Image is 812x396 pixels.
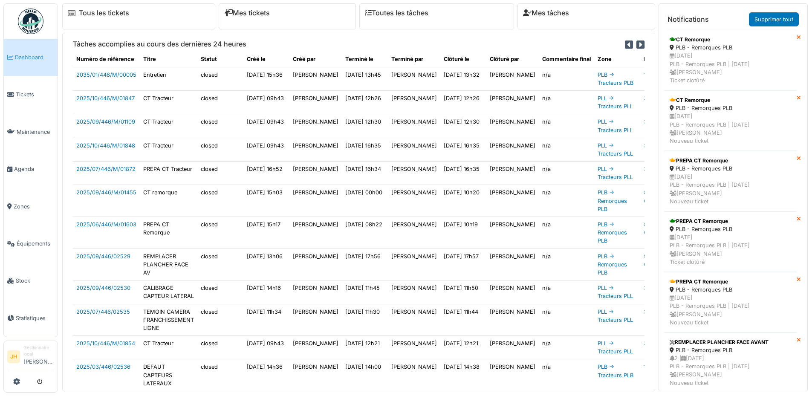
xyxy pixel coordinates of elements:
a: Toutes les tâches [365,9,428,17]
a: PLL -> Tracteurs PLL [598,285,633,299]
td: n/a [539,138,594,161]
td: [DATE] 12h30 [440,114,486,138]
td: [PERSON_NAME] [289,280,342,304]
td: n/a [539,114,594,138]
td: [DATE] 17h56 [342,249,388,280]
td: [DATE] 13h45 [342,67,388,90]
h6: Notifications [668,15,709,23]
td: [PERSON_NAME] [388,280,440,304]
th: Statut [197,52,243,67]
td: CT Tracteur [140,90,197,114]
td: [DATE] 14h00 [342,359,388,391]
li: JH [7,350,20,363]
td: [PERSON_NAME] [388,185,440,217]
span: Agenda [14,165,54,173]
a: 3214-BB4412 [644,285,678,291]
div: PLB - Remorques PLB [670,104,791,112]
td: TEMOIN CAMERA FRANCHISSEMENT LIGNE [140,304,197,336]
td: CT remorque [140,185,197,217]
a: 2025/10/446/M/01854 [76,340,135,347]
a: PLL -> Tracteurs PLL [598,119,633,133]
a: Équipements [4,225,58,262]
td: n/a [539,249,594,280]
td: [PERSON_NAME] [486,138,539,161]
td: [PERSON_NAME] [486,185,539,217]
td: Entretien [140,67,197,90]
td: [PERSON_NAME] [486,217,539,249]
th: Terminé le [342,52,388,67]
td: [DATE] 11h50 [440,280,486,304]
td: [PERSON_NAME] [486,336,539,359]
a: 861R-QAST022 [644,221,669,236]
td: [PERSON_NAME] [289,114,342,138]
td: CT Tracteur [140,114,197,138]
a: Mes tâches [523,9,569,17]
td: n/a [539,185,594,217]
a: PLL -> Tracteurs PLL [598,142,633,157]
th: Créé le [243,52,289,67]
td: closed [197,114,243,138]
a: PREPA CT Remorque PLB - Remorques PLB [DATE]PLB - Remorques PLB | [DATE] [PERSON_NAME]Ticket clotûré [664,211,797,272]
div: [DATE] PLB - Remorques PLB | [DATE] [PERSON_NAME] Nouveau ticket [670,294,791,327]
div: [DATE] PLB - Remorques PLB | [DATE] [PERSON_NAME] Ticket clotûré [670,233,791,266]
div: PREPA CT Remorque [670,278,791,286]
td: [PERSON_NAME] [388,90,440,114]
td: [DATE] 12h30 [342,114,388,138]
td: [DATE] 14h38 [440,359,486,391]
td: closed [197,162,243,185]
a: Supprimer tout [749,12,799,26]
td: [PERSON_NAME] [388,114,440,138]
td: [PERSON_NAME] [289,67,342,90]
td: closed [197,138,243,161]
td: [DATE] 10h19 [440,217,486,249]
td: [DATE] 12h26 [440,90,486,114]
td: [DATE] 15h17 [243,217,289,249]
a: Mes tickets [224,9,270,17]
td: [PERSON_NAME] [289,336,342,359]
a: Maintenance [4,113,58,150]
td: CALIBRAGE CAPTEUR LATERAL [140,280,197,304]
td: [PERSON_NAME] [486,67,539,90]
td: [PERSON_NAME] [388,304,440,336]
td: [PERSON_NAME] [289,90,342,114]
a: JH Gestionnaire local[PERSON_NAME] [7,344,54,371]
td: [DATE] 09h43 [243,114,289,138]
td: [PERSON_NAME] [388,249,440,280]
td: n/a [539,280,594,304]
td: [PERSON_NAME] [388,67,440,90]
a: PLB -> Remorques PLB [598,221,627,244]
a: PLB -> Remorques PLB [598,189,627,212]
span: Zones [14,202,54,211]
a: 2025/09/446/02529 [76,253,130,260]
td: [PERSON_NAME] [388,217,440,249]
a: PREPA CT Remorque PLB - Remorques PLB [DATE]PLB - Remorques PLB | [DATE] [PERSON_NAME]Nouveau ticket [664,272,797,332]
td: [DATE] 09h43 [243,138,289,161]
td: [PERSON_NAME] [289,359,342,391]
div: 2 | [DATE] PLB - Remorques PLB | [DATE] [PERSON_NAME] Nouveau ticket [670,354,791,387]
td: [PERSON_NAME] [289,304,342,336]
td: closed [197,280,243,304]
a: 3253-JP8624 [644,142,679,149]
td: [PERSON_NAME] [486,359,539,391]
td: [PERSON_NAME] [486,280,539,304]
td: [PERSON_NAME] [486,304,539,336]
div: PLB - Remorques PLB [670,165,791,173]
td: n/a [539,90,594,114]
th: Zone [594,52,640,67]
td: REMPLACER PLANCHER FACE AV [140,249,197,280]
th: Clôturé par [486,52,539,67]
td: [PERSON_NAME] [289,138,342,161]
a: PREPA CT Remorque PLB - Remorques PLB [DATE]PLB - Remorques PLB | [DATE] [PERSON_NAME]Nouveau ticket [664,151,797,211]
div: REMPLACER PLANCHER FACE AVANT [670,338,791,346]
td: CT Tracteur [140,138,197,161]
a: 2025/09/446/M/01455 [76,189,136,196]
td: n/a [539,336,594,359]
a: CT Remorque PLB - Remorques PLB [DATE]PLB - Remorques PLB | [DATE] [PERSON_NAME]Ticket clotûré [664,30,797,90]
td: [DATE] 12h21 [440,336,486,359]
a: 2025/03/446/02536 [76,364,130,370]
td: [PERSON_NAME] [486,249,539,280]
a: PLL -> Tracteurs PLL [598,309,633,323]
th: Terminé par [388,52,440,67]
td: [DATE] 17h57 [440,249,486,280]
a: 3236-BT9188 [644,119,679,125]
